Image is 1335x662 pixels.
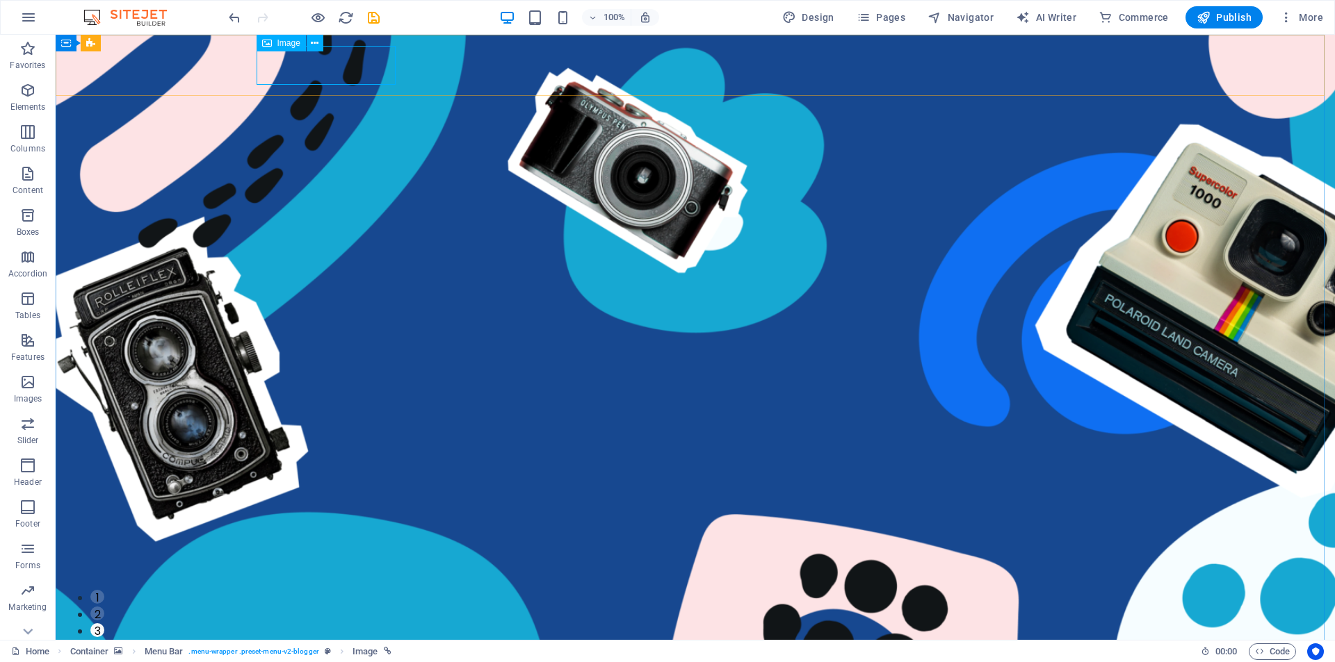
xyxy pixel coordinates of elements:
[1197,10,1252,24] span: Publish
[1016,10,1076,24] span: AI Writer
[365,9,382,26] button: save
[35,588,49,602] button: 3
[15,560,40,571] p: Forms
[35,555,49,569] button: 1
[1215,643,1237,660] span: 00 00
[353,643,378,660] span: Click to select. Double-click to edit
[11,351,44,363] p: Features
[782,10,834,24] span: Design
[35,572,49,586] button: 2
[777,6,840,28] div: Design (Ctrl+Alt+Y)
[14,393,42,404] p: Images
[338,10,354,26] i: Reload page
[277,39,300,47] span: Image
[227,10,243,26] i: Undo: Change image caption (Ctrl+Z)
[10,143,45,154] p: Columns
[1010,6,1082,28] button: AI Writer
[8,602,47,613] p: Marketing
[337,9,354,26] button: reload
[8,268,47,279] p: Accordion
[1225,646,1227,656] span: :
[384,647,391,655] i: This element is linked
[777,6,840,28] button: Design
[1093,6,1174,28] button: Commerce
[114,647,122,655] i: This element contains a background
[15,310,40,321] p: Tables
[309,9,326,26] button: Click here to leave preview mode and continue editing
[226,9,243,26] button: undo
[851,6,911,28] button: Pages
[928,10,994,24] span: Navigator
[17,435,39,446] p: Slider
[1099,10,1169,24] span: Commerce
[366,10,382,26] i: Save (Ctrl+S)
[80,9,184,26] img: Editor Logo
[11,643,49,660] a: Click to cancel selection. Double-click to open Pages
[1201,643,1238,660] h6: Session time
[17,226,40,238] p: Boxes
[10,101,46,113] p: Elements
[857,10,905,24] span: Pages
[582,9,631,26] button: 100%
[1249,643,1296,660] button: Code
[15,518,40,529] p: Footer
[14,477,42,488] p: Header
[10,60,45,71] p: Favorites
[1279,10,1323,24] span: More
[1186,6,1263,28] button: Publish
[922,6,999,28] button: Navigator
[188,643,318,660] span: . menu-wrapper .preset-menu-v2-blogger
[603,9,625,26] h6: 100%
[70,643,109,660] span: Click to select. Double-click to edit
[1255,643,1290,660] span: Code
[1307,643,1324,660] button: Usercentrics
[70,643,391,660] nav: breadcrumb
[1274,6,1329,28] button: More
[325,647,331,655] i: This element is a customizable preset
[13,185,43,196] p: Content
[145,643,184,660] span: Click to select. Double-click to edit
